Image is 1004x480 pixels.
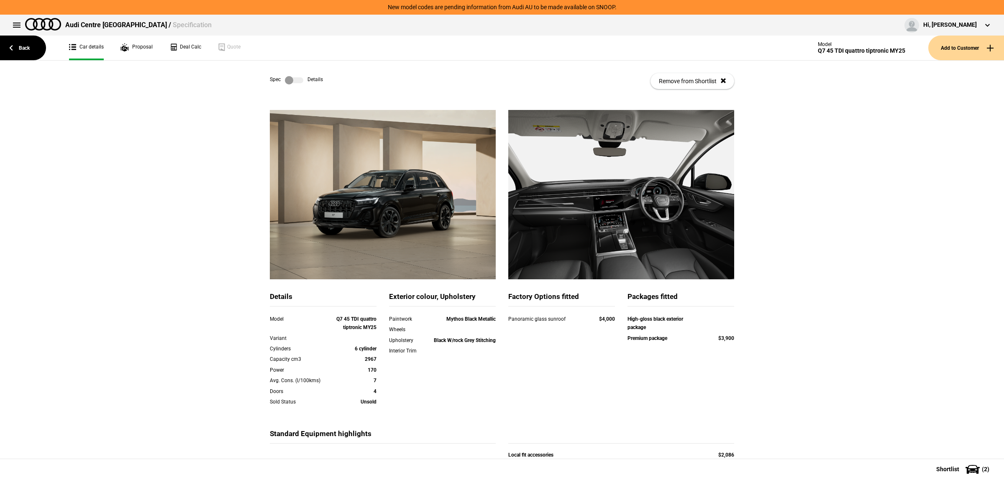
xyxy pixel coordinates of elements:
[270,376,334,385] div: Avg. Cons. (l/100kms)
[599,316,615,322] strong: $4,000
[374,388,376,394] strong: 4
[818,41,905,47] div: Model
[169,36,201,60] a: Deal Calc
[627,335,667,341] strong: Premium package
[270,315,334,323] div: Model
[374,378,376,383] strong: 7
[365,356,376,362] strong: 2967
[389,347,432,355] div: Interior Trim
[434,337,496,343] strong: Black W/rock Grey Stitching
[270,398,334,406] div: Sold Status
[25,18,61,31] img: audi.png
[508,452,553,458] strong: Local fit accessories
[982,466,989,472] span: ( 2 )
[270,334,334,342] div: Variant
[818,47,905,54] div: Q7 45 TDI quattro tiptronic MY25
[270,76,323,84] div: Spec Details
[389,292,496,306] div: Exterior colour, Upholstery
[718,452,734,458] strong: $2,086
[361,399,376,405] strong: Unsold
[173,21,212,29] span: Specification
[270,345,334,353] div: Cylinders
[270,366,334,374] div: Power
[508,315,583,323] div: Panoramic glass sunroof
[270,292,376,306] div: Details
[651,73,734,89] button: Remove from Shortlist
[389,315,432,323] div: Paintwork
[69,36,104,60] a: Car details
[928,36,1004,60] button: Add to Customer
[923,21,977,29] div: Hi, [PERSON_NAME]
[627,292,734,306] div: Packages fitted
[270,355,334,363] div: Capacity cm3
[718,335,734,341] strong: $3,900
[355,346,376,352] strong: 6 cylinder
[270,429,496,444] div: Standard Equipment highlights
[936,466,959,472] span: Shortlist
[924,459,1004,480] button: Shortlist(2)
[65,20,212,30] div: Audi Centre [GEOGRAPHIC_DATA] /
[368,367,376,373] strong: 170
[336,316,376,330] strong: Q7 45 TDI quattro tiptronic MY25
[446,316,496,322] strong: Mythos Black Metallic
[389,325,432,334] div: Wheels
[508,292,615,306] div: Factory Options fitted
[120,36,153,60] a: Proposal
[627,316,683,330] strong: High-gloss black exterior package
[389,336,432,345] div: Upholstery
[270,387,334,396] div: Doors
